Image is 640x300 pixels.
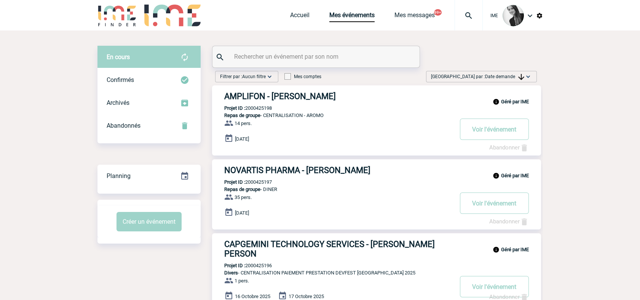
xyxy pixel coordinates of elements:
div: Retrouvez ici tous vos événements organisés par date et état d'avancement [97,165,201,188]
span: Planning [107,172,131,180]
span: Repas de groupe [224,112,260,118]
b: Géré par IME [501,99,529,104]
span: Abandonnés [107,122,140,129]
span: Repas de groupe [224,186,260,192]
a: CAPGEMINI TECHNOLOGY SERVICES - [PERSON_NAME] PERSON [212,239,541,258]
label: Mes comptes [284,74,321,79]
a: Abandonner [489,218,529,225]
span: Confirmés [107,76,134,83]
a: Mes messages [394,11,435,22]
button: 99+ [434,9,442,16]
span: Filtrer par : [220,73,266,80]
img: IME-Finder [97,5,137,26]
h3: CAPGEMINI TECHNOLOGY SERVICES - [PERSON_NAME] PERSON [224,239,453,258]
div: Retrouvez ici tous les événements que vous avez décidé d'archiver [97,91,201,114]
span: Aucun filtre [242,74,266,79]
b: Projet ID : [224,263,245,268]
img: 101050-0.jpg [503,5,524,26]
a: Accueil [290,11,310,22]
img: info_black_24dp.svg [493,98,500,105]
a: Planning [97,164,201,187]
span: En cours [107,53,130,61]
button: Voir l'événement [460,119,529,140]
img: baseline_expand_more_white_24dp-b.png [266,73,273,80]
span: [DATE] [235,136,249,142]
span: 1 pers. [235,278,249,284]
p: 2000425197 [212,179,272,185]
a: AMPLIFON - [PERSON_NAME] [212,91,541,101]
a: NOVARTIS PHARMA - [PERSON_NAME] [212,165,541,175]
h3: NOVARTIS PHARMA - [PERSON_NAME] [224,165,453,175]
img: info_black_24dp.svg [493,172,500,179]
button: Créer un événement [117,212,182,231]
span: [DATE] [235,210,249,216]
img: arrow_downward.png [518,74,524,80]
b: Projet ID : [224,179,245,185]
div: Retrouvez ici tous vos évènements avant confirmation [97,46,201,69]
div: Retrouvez ici tous vos événements annulés [97,114,201,137]
span: 35 pers. [235,194,252,200]
p: 2000425196 [212,263,272,268]
p: - CENTRALISATION - AROMO [212,112,453,118]
input: Rechercher un événement par son nom [232,51,402,62]
a: Mes événements [329,11,375,22]
p: - CENTRALISATION PAIEMENT PRESTATION DEVFEST [GEOGRAPHIC_DATA] 2025 [212,270,453,276]
span: Date demande [485,74,524,79]
img: baseline_expand_more_white_24dp-b.png [524,73,532,80]
b: Géré par IME [501,173,529,178]
button: Voir l'événement [460,276,529,297]
span: 16 Octobre 2025 [235,294,270,299]
span: 14 pers. [235,120,252,126]
span: [GEOGRAPHIC_DATA] par : [431,73,524,80]
span: Archivés [107,99,129,106]
b: Projet ID : [224,105,245,111]
button: Voir l'événement [460,193,529,214]
b: Géré par IME [501,247,529,252]
p: - DINER [212,186,453,192]
span: 17 Octobre 2025 [289,294,324,299]
span: Divers [224,270,238,276]
img: info_black_24dp.svg [493,246,500,253]
a: Abandonner [489,144,529,151]
h3: AMPLIFON - [PERSON_NAME] [224,91,453,101]
span: IME [490,13,498,18]
p: 2000425198 [212,105,272,111]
